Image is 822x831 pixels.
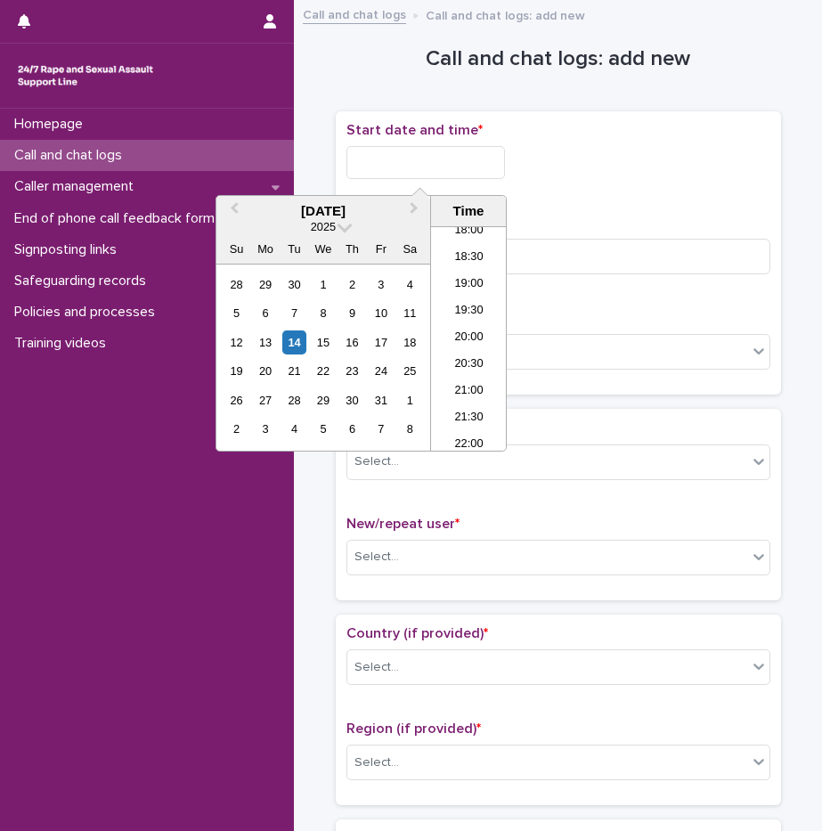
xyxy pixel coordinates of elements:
div: Choose Thursday, October 2nd, 2025 [340,273,364,297]
div: Choose Thursday, October 23rd, 2025 [340,359,364,383]
div: Choose Wednesday, November 5th, 2025 [311,417,335,441]
div: Choose Saturday, October 25th, 2025 [398,359,422,383]
div: Select... [354,452,399,471]
div: Choose Wednesday, October 29th, 2025 [311,388,335,412]
div: Select... [354,658,399,677]
li: 21:00 [431,379,507,405]
span: New/repeat user [346,517,460,531]
div: Choose Thursday, October 16th, 2025 [340,330,364,354]
div: Choose Saturday, November 8th, 2025 [398,417,422,441]
li: 21:30 [431,405,507,432]
div: Choose Thursday, October 30th, 2025 [340,388,364,412]
p: Safeguarding records [7,273,160,289]
div: Choose Monday, October 6th, 2025 [253,301,277,325]
div: Choose Friday, November 7th, 2025 [369,417,393,441]
div: Choose Tuesday, October 14th, 2025 [282,330,306,354]
div: Choose Saturday, October 4th, 2025 [398,273,422,297]
div: Choose Wednesday, October 1st, 2025 [311,273,335,297]
div: Choose Friday, October 24th, 2025 [369,359,393,383]
span: Region (if provided) [346,721,481,736]
button: Next Month [402,198,430,226]
li: 22:00 [431,432,507,459]
div: Choose Sunday, October 26th, 2025 [224,388,248,412]
div: Time [435,203,501,219]
li: 19:00 [431,272,507,298]
div: Choose Sunday, October 5th, 2025 [224,301,248,325]
div: Choose Friday, October 17th, 2025 [369,330,393,354]
li: 18:30 [431,245,507,272]
div: Choose Thursday, October 9th, 2025 [340,301,364,325]
p: Signposting links [7,241,131,258]
li: 20:00 [431,325,507,352]
p: Call and chat logs: add new [426,4,585,24]
div: Choose Tuesday, November 4th, 2025 [282,417,306,441]
div: Sa [398,237,422,261]
div: Su [224,237,248,261]
div: Choose Monday, October 13th, 2025 [253,330,277,354]
div: Choose Sunday, October 19th, 2025 [224,359,248,383]
div: Choose Friday, October 3rd, 2025 [369,273,393,297]
div: Choose Wednesday, October 22nd, 2025 [311,359,335,383]
span: 2025 [311,220,336,233]
div: Choose Saturday, November 1st, 2025 [398,388,422,412]
div: Choose Wednesday, October 15th, 2025 [311,330,335,354]
div: Fr [369,237,393,261]
div: Choose Tuesday, September 30th, 2025 [282,273,306,297]
div: Choose Tuesday, October 21st, 2025 [282,359,306,383]
div: month 2025-10 [222,270,424,444]
li: 18:00 [431,218,507,245]
div: Choose Thursday, November 6th, 2025 [340,417,364,441]
h1: Call and chat logs: add new [336,46,781,72]
div: Choose Saturday, October 18th, 2025 [398,330,422,354]
div: Choose Tuesday, October 28th, 2025 [282,388,306,412]
div: Choose Monday, September 29th, 2025 [253,273,277,297]
p: Policies and processes [7,304,169,321]
div: Choose Friday, October 10th, 2025 [369,301,393,325]
a: Call and chat logs [303,4,406,24]
img: rhQMoQhaT3yELyF149Cw [14,58,157,94]
li: 20:30 [431,352,507,379]
div: Choose Monday, October 20th, 2025 [253,359,277,383]
div: Choose Monday, November 3rd, 2025 [253,417,277,441]
div: Choose Friday, October 31st, 2025 [369,388,393,412]
div: Choose Monday, October 27th, 2025 [253,388,277,412]
div: Select... [354,548,399,566]
div: We [311,237,335,261]
span: Country (if provided) [346,626,488,640]
div: Choose Sunday, November 2nd, 2025 [224,417,248,441]
div: Choose Sunday, September 28th, 2025 [224,273,248,297]
div: Tu [282,237,306,261]
div: Th [340,237,364,261]
div: Choose Saturday, October 11th, 2025 [398,301,422,325]
div: Choose Tuesday, October 7th, 2025 [282,301,306,325]
p: Caller management [7,178,148,195]
div: Mo [253,237,277,261]
button: Previous Month [218,198,247,226]
div: Select... [354,754,399,772]
span: Start date and time [346,123,483,137]
p: Homepage [7,116,97,133]
li: 19:30 [431,298,507,325]
div: Choose Sunday, October 12th, 2025 [224,330,248,354]
p: Training videos [7,335,120,352]
p: End of phone call feedback form [7,210,229,227]
div: Choose Wednesday, October 8th, 2025 [311,301,335,325]
div: [DATE] [216,203,430,219]
p: Call and chat logs [7,147,136,164]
